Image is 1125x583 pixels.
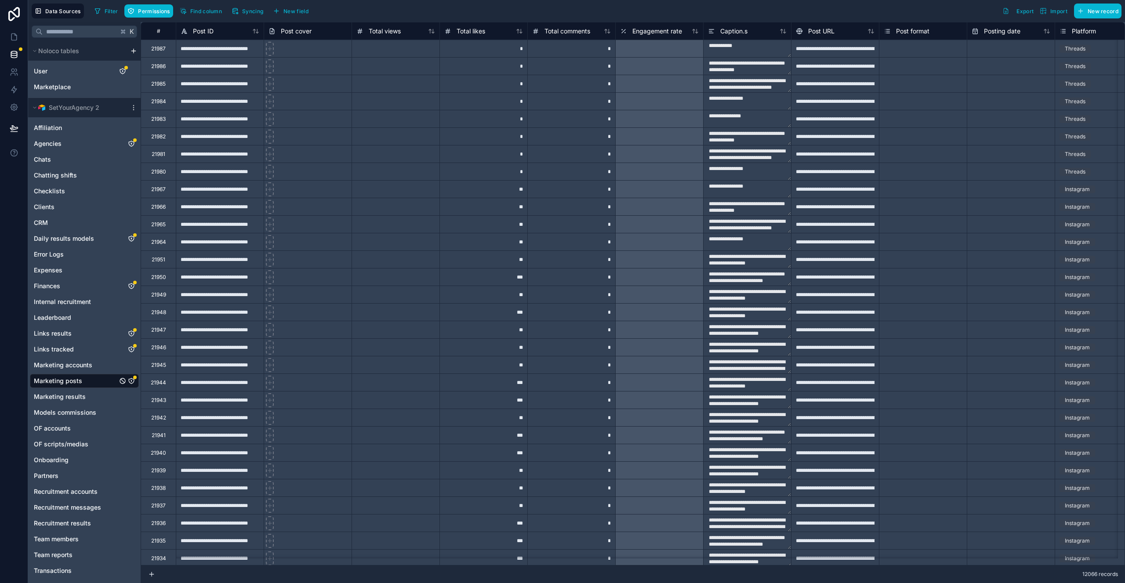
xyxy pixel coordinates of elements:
div: Instagram [1065,344,1090,351]
div: 21946 [151,344,166,351]
div: 21936 [151,520,166,527]
div: User [30,64,139,78]
div: Expenses [30,263,139,277]
span: Transactions [34,566,72,575]
button: Noloco tables [30,45,127,57]
div: 21984 [151,98,166,105]
span: Expenses [34,266,62,275]
div: Marketing posts [30,374,139,388]
span: New field [283,8,308,14]
span: Team reports [34,550,73,559]
span: Recruitment accounts [34,487,98,496]
div: Partners [30,469,139,483]
span: Post URL [808,27,835,36]
div: Internal recruitment [30,295,139,309]
a: Permissions [124,4,176,18]
a: Team reports [34,550,117,559]
a: Links results [34,329,117,338]
button: New field [270,4,312,18]
a: Recruitment results [34,519,117,528]
span: Links results [34,329,72,338]
span: Platform [1072,27,1096,36]
div: 21985 [151,80,166,87]
div: Instagram [1065,291,1090,299]
div: 21980 [151,168,166,175]
div: Instagram [1065,361,1090,369]
a: OF accounts [34,424,117,433]
span: 12066 records [1082,571,1118,578]
a: Team members [34,535,117,543]
div: 21940 [151,449,166,456]
span: Caption.s [720,27,748,36]
div: 21948 [151,309,166,316]
div: Instagram [1065,273,1090,281]
div: Recruitment results [30,516,139,530]
div: 21981 [152,151,165,158]
div: Instagram [1065,238,1090,246]
span: Filter [105,8,118,14]
div: Instagram [1065,537,1090,545]
button: Permissions [124,4,173,18]
a: User [34,67,109,76]
div: Threads [1065,115,1085,123]
a: Error Logs [34,250,117,259]
span: Chats [34,155,51,164]
div: Instagram [1065,379,1090,387]
div: Checklists [30,184,139,198]
div: Threads [1065,62,1085,70]
div: Daily results models [30,232,139,246]
a: Links tracked [34,345,117,354]
div: Instagram [1065,519,1090,527]
button: Import [1037,4,1071,18]
span: K [129,29,135,35]
div: # [148,28,169,34]
div: Chatting shifts [30,168,139,182]
a: Partners [34,471,117,480]
a: OF scripts/medias [34,440,117,449]
div: Clients [30,200,139,214]
span: User [34,67,47,76]
img: Airtable Logo [38,104,45,111]
a: CRM [34,218,117,227]
a: Onboarding [34,456,117,464]
a: Finances [34,282,117,290]
div: 21947 [151,326,166,333]
div: 21966 [151,203,166,210]
div: OF scripts/medias [30,437,139,451]
span: Marketing results [34,392,86,401]
div: Links results [30,326,139,340]
a: Models commissions [34,408,117,417]
div: Instagram [1065,185,1090,193]
div: 21967 [151,186,166,193]
div: Marketing accounts [30,358,139,372]
div: Marketing results [30,390,139,404]
a: Syncing [229,4,270,18]
span: Daily results models [34,234,94,243]
div: Instagram [1065,221,1090,228]
span: Marketplace [34,83,71,91]
span: CRM [34,218,48,227]
span: Post ID [193,27,214,36]
div: Links tracked [30,342,139,356]
div: 21941 [152,432,166,439]
div: 21942 [151,414,166,421]
div: Threads [1065,168,1085,176]
div: Instagram [1065,502,1090,510]
span: Error Logs [34,250,64,259]
div: Transactions [30,564,139,578]
span: Engagement rate [632,27,682,36]
div: Recruitment accounts [30,485,139,499]
a: Affiliation [34,123,117,132]
span: Finances [34,282,60,290]
span: Partners [34,471,58,480]
div: Marketplace [30,80,139,94]
div: Instagram [1065,396,1090,404]
a: Recruitment messages [34,503,117,512]
button: Airtable LogoSetYourAgency 2 [30,101,127,114]
div: 21987 [151,45,166,52]
span: OF scripts/medias [34,440,88,449]
span: Import [1050,8,1067,14]
div: 21982 [151,133,166,140]
span: Clients [34,203,54,211]
div: Team members [30,532,139,546]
